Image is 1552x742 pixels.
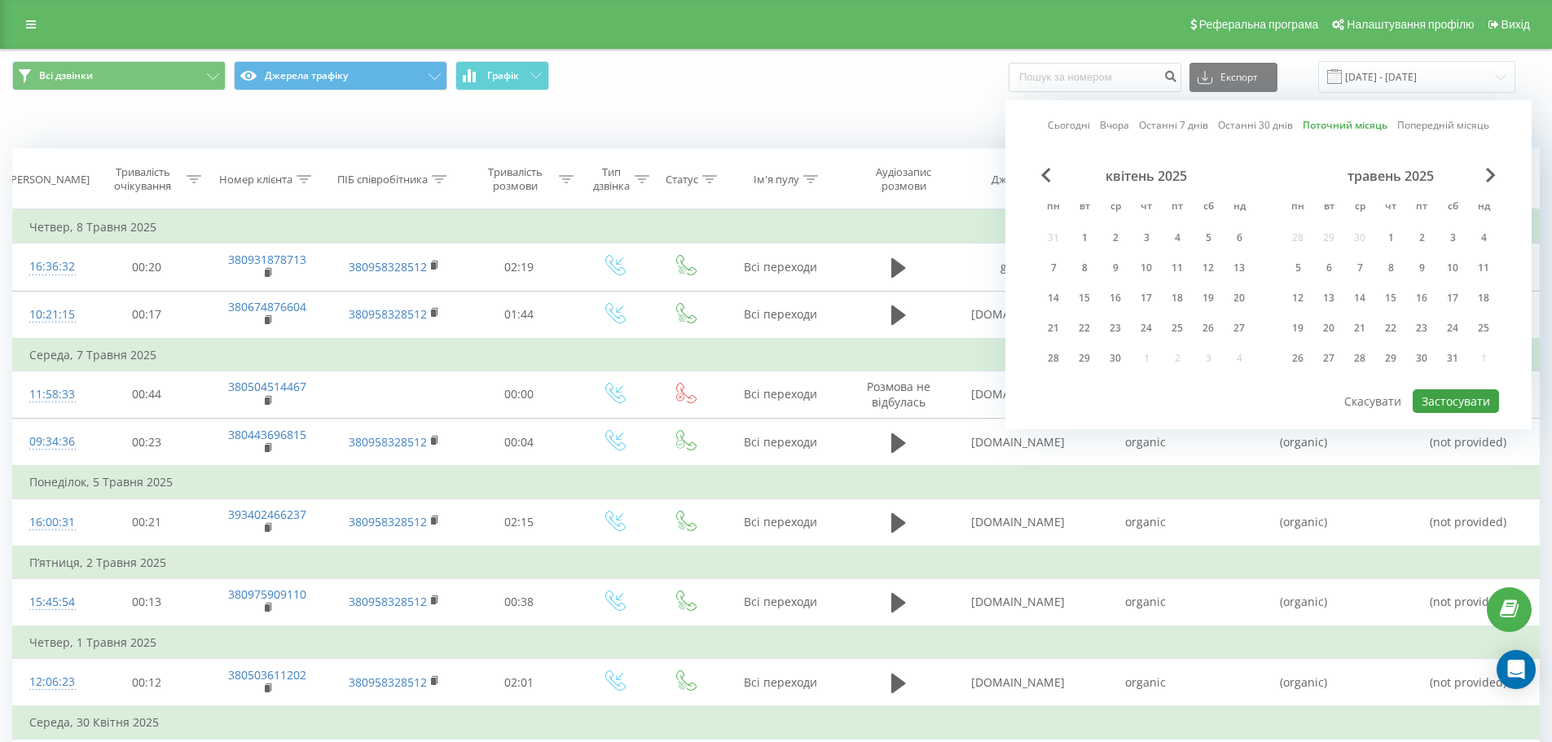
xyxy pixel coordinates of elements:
div: нд 13 квіт 2025 р. [1224,256,1255,280]
div: 16 [1411,288,1432,309]
div: пт 18 квіт 2025 р. [1162,286,1193,310]
div: 4 [1167,227,1188,248]
div: 16:36:32 [29,251,72,283]
abbr: середа [1103,195,1128,220]
td: 00:13 [88,578,206,626]
div: 30 [1411,348,1432,369]
div: пн 19 трав 2025 р. [1282,316,1313,340]
td: (organic) [1209,419,1397,467]
div: нд 4 трав 2025 р. [1468,226,1499,250]
td: 02:01 [460,659,578,707]
div: сб 26 квіт 2025 р. [1193,316,1224,340]
a: Сьогодні [1048,117,1090,133]
td: (organic) [1209,498,1397,547]
a: 380958328512 [349,306,427,322]
div: 11 [1473,257,1494,279]
div: чт 3 квіт 2025 р. [1131,226,1162,250]
a: 380931878713 [228,252,306,267]
div: 4 [1473,227,1494,248]
div: пн 14 квіт 2025 р. [1038,286,1069,310]
td: [DOMAIN_NAME] [955,498,1082,547]
td: Всі переходи [719,244,842,291]
div: чт 22 трав 2025 р. [1375,316,1406,340]
a: 380958328512 [349,594,427,609]
td: organic [1082,419,1209,467]
div: нд 25 трав 2025 р. [1468,316,1499,340]
div: пт 4 квіт 2025 р. [1162,226,1193,250]
td: 02:15 [460,498,578,547]
td: 00:04 [460,419,578,467]
td: 02:19 [460,244,578,291]
a: 380958328512 [349,514,427,529]
div: чт 29 трав 2025 р. [1375,346,1406,371]
div: пт 2 трав 2025 р. [1406,226,1437,250]
a: 380958328512 [349,674,427,690]
td: organic [1082,498,1209,547]
a: Останні 30 днів [1218,117,1293,133]
div: пт 23 трав 2025 р. [1406,316,1437,340]
div: 26 [1287,348,1308,369]
a: 380975909110 [228,586,306,602]
div: вт 22 квіт 2025 р. [1069,316,1100,340]
td: П’ятниця, 2 Травня 2025 [13,547,1540,579]
td: 01:44 [460,291,578,339]
td: [DOMAIN_NAME] [955,419,1082,467]
div: пн 26 трав 2025 р. [1282,346,1313,371]
td: (organic) [1209,659,1397,707]
abbr: понеділок [1041,195,1066,220]
td: Четвер, 1 Травня 2025 [13,626,1540,659]
div: 25 [1473,318,1494,339]
div: 27 [1229,318,1250,339]
td: Понеділок, 5 Травня 2025 [13,466,1540,498]
div: ср 14 трав 2025 р. [1344,286,1375,310]
div: 3 [1442,227,1463,248]
div: нд 18 трав 2025 р. [1468,286,1499,310]
div: 09:34:36 [29,426,72,458]
div: вт 27 трав 2025 р. [1313,346,1344,371]
div: вт 6 трав 2025 р. [1313,256,1344,280]
div: 11:58:33 [29,379,72,411]
div: 18 [1473,288,1494,309]
div: 22 [1074,318,1095,339]
div: пт 25 квіт 2025 р. [1162,316,1193,340]
div: 15 [1380,288,1401,309]
div: 19 [1287,318,1308,339]
a: Останні 7 днів [1139,117,1208,133]
div: 9 [1411,257,1432,279]
abbr: п’ятниця [1409,195,1434,220]
div: 9 [1105,257,1126,279]
div: ср 23 квіт 2025 р. [1100,316,1131,340]
div: 15 [1074,288,1095,309]
div: пн 28 квіт 2025 р. [1038,346,1069,371]
abbr: вівторок [1317,195,1341,220]
div: 13 [1229,257,1250,279]
td: 00:20 [88,244,206,291]
div: ср 30 квіт 2025 р. [1100,346,1131,371]
div: сб 10 трав 2025 р. [1437,256,1468,280]
div: 5 [1287,257,1308,279]
div: 10:21:15 [29,299,72,331]
a: 380443696815 [228,427,306,442]
div: ср 21 трав 2025 р. [1344,316,1375,340]
div: 17 [1442,288,1463,309]
div: 27 [1318,348,1339,369]
button: Експорт [1189,63,1277,92]
td: (not provided) [1397,659,1539,707]
td: 00:38 [460,578,578,626]
div: 1 [1074,227,1095,248]
div: 11 [1167,257,1188,279]
div: сб 3 трав 2025 р. [1437,226,1468,250]
div: 15:45:54 [29,586,72,618]
div: 8 [1074,257,1095,279]
div: 1 [1380,227,1401,248]
div: Ім'я пулу [754,173,799,187]
div: Номер клієнта [219,173,292,187]
td: [DOMAIN_NAME] [955,291,1082,339]
span: Налаштування профілю [1347,18,1474,31]
div: пн 5 трав 2025 р. [1282,256,1313,280]
div: 6 [1318,257,1339,279]
td: 00:21 [88,498,206,547]
div: ПІБ співробітника [337,173,428,187]
div: чт 17 квіт 2025 р. [1131,286,1162,310]
div: 20 [1318,318,1339,339]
